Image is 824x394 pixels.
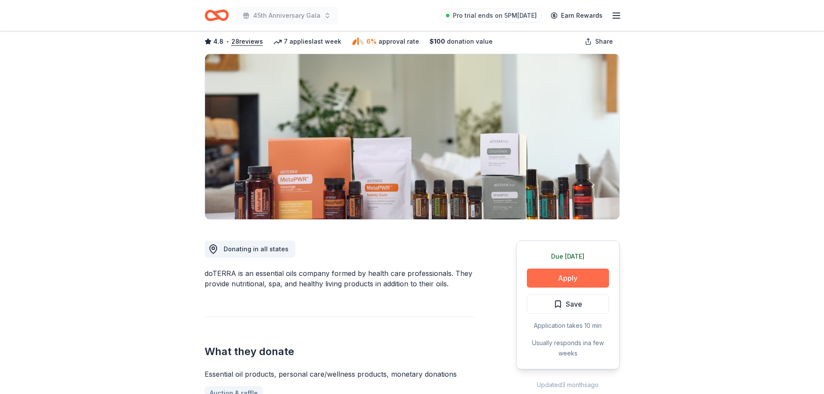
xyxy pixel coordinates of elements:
[366,36,377,47] span: 6%
[205,345,475,359] h2: What they donate
[545,8,608,23] a: Earn Rewards
[527,320,609,331] div: Application takes 10 min
[516,380,620,390] div: Updated 3 months ago
[441,9,542,22] a: Pro trial ends on 5PM[DATE]
[527,338,609,359] div: Usually responds in a few weeks
[527,251,609,262] div: Due [DATE]
[453,10,537,21] span: Pro trial ends on 5PM[DATE]
[213,36,224,47] span: 4.8
[578,33,620,50] button: Share
[566,298,582,310] span: Save
[231,36,263,47] button: 28reviews
[205,369,475,379] div: Essential oil products, personal care/wellness products, monetary donations
[527,295,609,314] button: Save
[527,269,609,288] button: Apply
[430,36,445,47] span: $ 100
[205,268,475,289] div: doTERRA is an essential oils company formed by health care professionals. They provide nutritiona...
[236,7,338,24] button: 45th Anniversary Gala
[205,5,229,26] a: Home
[226,38,229,45] span: •
[205,54,619,219] img: Image for doTERRA
[595,36,613,47] span: Share
[378,36,419,47] span: approval rate
[253,10,321,21] span: 45th Anniversary Gala
[273,36,341,47] div: 7 applies last week
[447,36,493,47] span: donation value
[224,245,289,253] span: Donating in all states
